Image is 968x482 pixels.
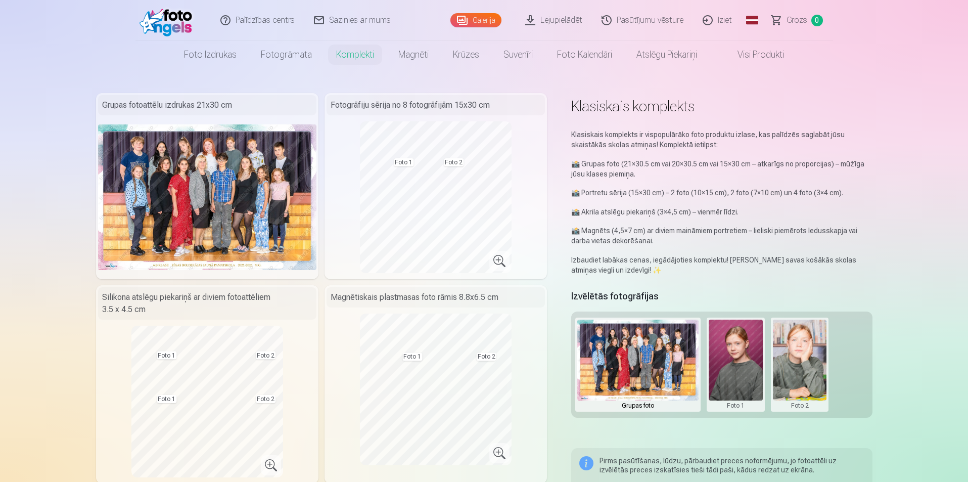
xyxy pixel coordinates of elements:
p: Klasiskais komplekts ir vispopulārāko foto produktu izlase, kas palīdzēs saglabāt jūsu skaistākās... [571,129,872,150]
p: 📸 Portretu sērija (15×30 cm) – 2 foto (10×15 cm), 2 foto (7×10 cm) un 4 foto (3×4 cm). [571,188,872,198]
a: Atslēgu piekariņi [624,40,709,69]
a: Komplekti [324,40,386,69]
div: Grupas fotoattēlu izdrukas 21x30 cm [98,95,316,115]
p: 📸 Grupas foto (21×30.5 cm vai 20×30.5 cm vai 15×30 cm – atkarīgs no proporcijas) – mūžīga jūsu kl... [571,159,872,179]
p: Izbaudiet labākas cenas, iegādājoties komplektu! [PERSON_NAME] savas košākās skolas atmiņas viegl... [571,255,872,275]
span: 0 [811,15,823,26]
a: Foto kalendāri [545,40,624,69]
a: Visi produkti [709,40,796,69]
div: Magnētiskais plastmasas foto rāmis 8.8x6.5 cm [327,287,545,308]
a: Magnēti [386,40,441,69]
a: Foto izdrukas [172,40,249,69]
a: Fotogrāmata [249,40,324,69]
img: /fa1 [140,4,198,36]
a: Suvenīri [491,40,545,69]
h5: Izvēlētās fotogrāfijas [571,289,659,303]
a: Galerija [450,13,501,27]
p: 📸 Magnēts (4,5×7 cm) ar diviem maināmiem portretiem – lieliski piemērots ledusskapja vai darba vi... [571,226,872,246]
div: Silikona atslēgu piekariņš ar diviem fotoattēliem 3.5 x 4.5 cm [98,287,316,320]
div: Fotogrāfiju sērija no 8 fotogrāfijām 15x30 cm [327,95,545,115]
p: 📸 Akrila atslēgu piekariņš (3×4,5 cm) – vienmēr līdzi. [571,207,872,217]
a: Krūzes [441,40,491,69]
div: Grupas foto [577,401,699,411]
span: Grozs [787,14,807,26]
h1: Klasiskais komplekts [571,97,872,115]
